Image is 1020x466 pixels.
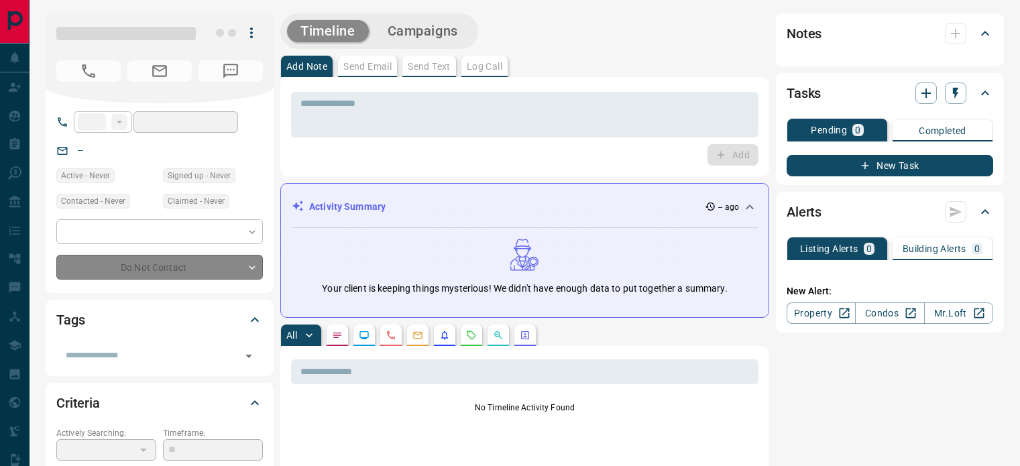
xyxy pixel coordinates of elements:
[61,194,125,208] span: Contacted - Never
[412,330,423,341] svg: Emails
[386,330,396,341] svg: Calls
[787,155,993,176] button: New Task
[718,201,739,213] p: -- ago
[855,302,924,324] a: Condos
[292,194,758,219] div: Activity Summary-- ago
[919,126,966,135] p: Completed
[56,392,100,414] h2: Criteria
[56,60,121,82] span: No Number
[239,347,258,365] button: Open
[520,330,530,341] svg: Agent Actions
[163,427,263,439] p: Timeframe:
[787,201,821,223] h2: Alerts
[787,23,821,44] h2: Notes
[374,20,471,42] button: Campaigns
[56,255,263,280] div: Do Not Contact
[286,62,327,71] p: Add Note
[439,330,450,341] svg: Listing Alerts
[199,60,263,82] span: No Number
[787,77,993,109] div: Tasks
[168,194,225,208] span: Claimed - Never
[787,82,821,104] h2: Tasks
[56,309,84,331] h2: Tags
[800,244,858,253] p: Listing Alerts
[787,17,993,50] div: Notes
[974,244,980,253] p: 0
[855,125,860,135] p: 0
[787,284,993,298] p: New Alert:
[61,169,110,182] span: Active - Never
[322,282,727,296] p: Your client is keeping things mysterious! We didn't have enough data to put together a summary.
[56,304,263,336] div: Tags
[359,330,370,341] svg: Lead Browsing Activity
[168,169,231,182] span: Signed up - Never
[866,244,872,253] p: 0
[493,330,504,341] svg: Opportunities
[466,330,477,341] svg: Requests
[332,330,343,341] svg: Notes
[811,125,847,135] p: Pending
[78,145,83,156] a: --
[127,60,192,82] span: No Email
[287,20,369,42] button: Timeline
[309,200,386,214] p: Activity Summary
[286,331,297,340] p: All
[56,427,156,439] p: Actively Searching:
[787,196,993,228] div: Alerts
[56,387,263,419] div: Criteria
[787,302,856,324] a: Property
[924,302,993,324] a: Mr.Loft
[291,402,758,414] p: No Timeline Activity Found
[903,244,966,253] p: Building Alerts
